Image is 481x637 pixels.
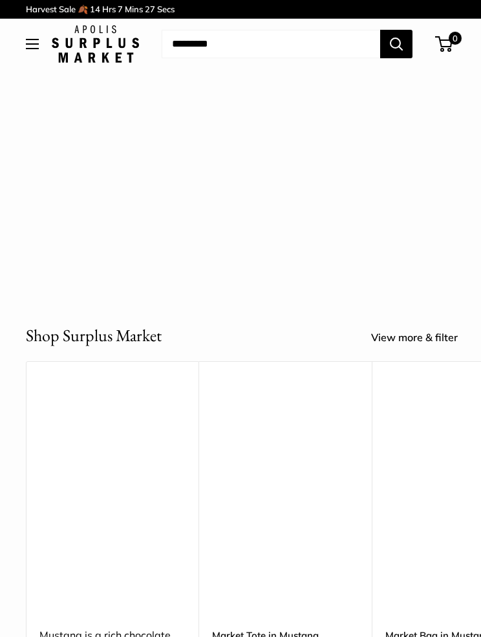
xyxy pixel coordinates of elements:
span: 14 [90,4,100,14]
img: Apolis: Surplus Market [52,25,139,63]
input: Search... [162,30,380,58]
button: Open menu [26,39,39,49]
a: 0 [436,36,453,52]
span: 7 [118,4,123,14]
a: Market Tote in MustangMarket Tote in Mustang [212,394,359,541]
span: Secs [157,4,175,14]
span: 0 [449,32,462,45]
span: Mins [125,4,143,14]
span: 27 [145,4,155,14]
button: Search [380,30,412,58]
h2: Shop Surplus Market [26,323,162,348]
span: Hrs [102,4,116,14]
a: View more & filter [371,328,472,348]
